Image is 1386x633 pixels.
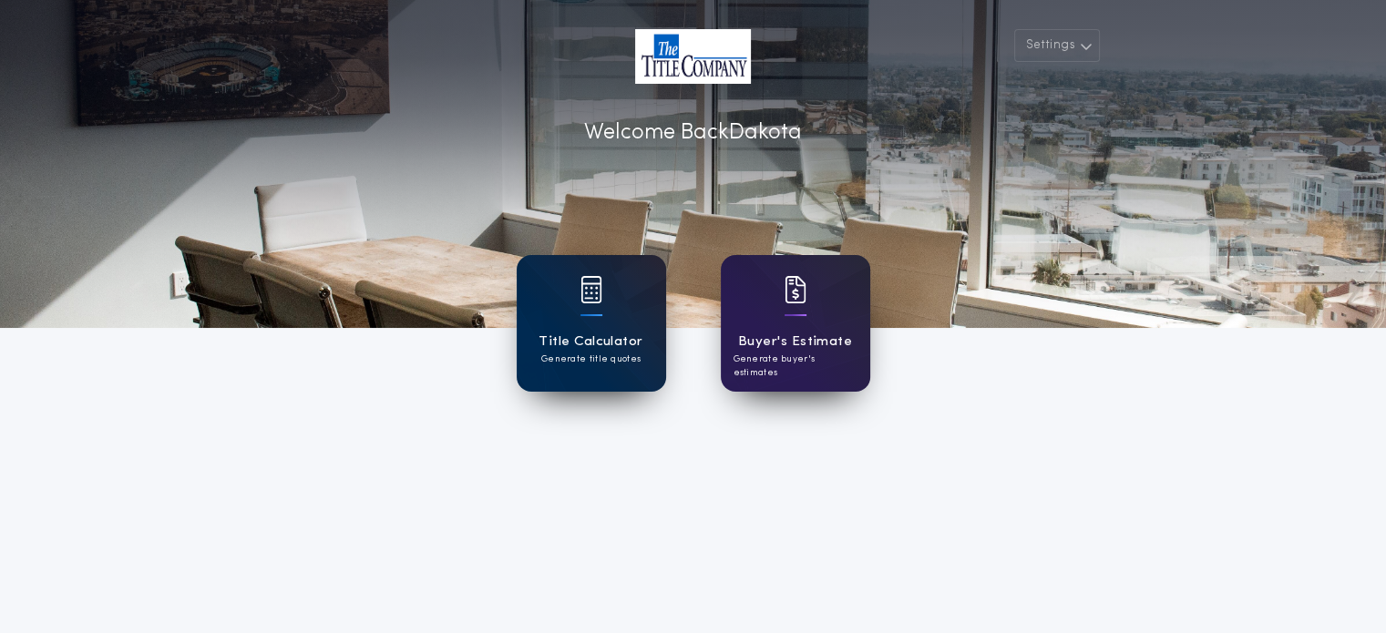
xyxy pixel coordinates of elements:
[734,352,857,380] p: Generate buyer's estimates
[785,276,806,303] img: card icon
[635,29,751,84] img: account-logo
[517,255,666,392] a: card iconTitle CalculatorGenerate title quotes
[539,332,642,352] h1: Title Calculator
[584,117,802,149] p: Welcome Back Dakota
[738,332,852,352] h1: Buyer's Estimate
[541,352,641,366] p: Generate title quotes
[721,255,870,392] a: card iconBuyer's EstimateGenerate buyer's estimates
[1014,29,1100,62] button: Settings
[580,276,602,303] img: card icon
